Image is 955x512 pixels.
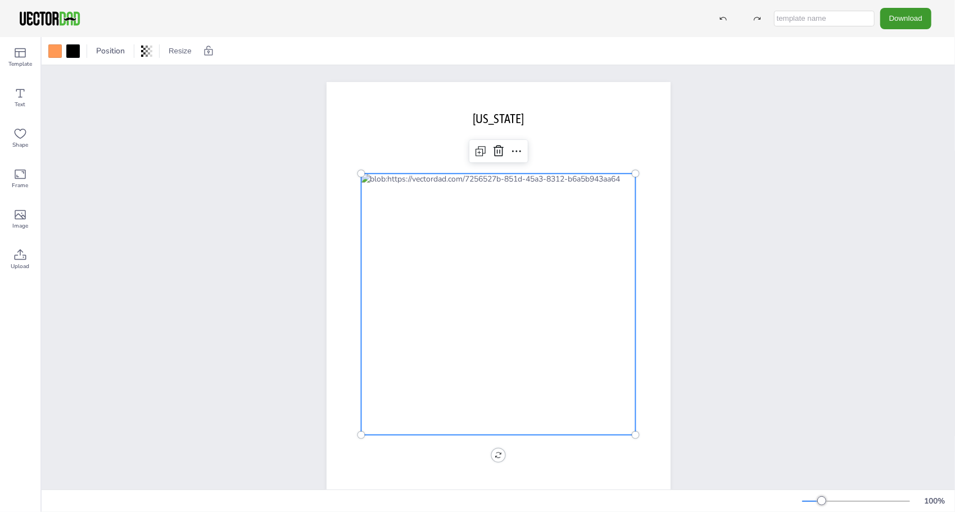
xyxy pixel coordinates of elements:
span: Frame [12,181,29,190]
input: template name [774,11,875,26]
span: Upload [11,262,30,271]
img: VectorDad-1.png [18,10,82,27]
span: [US_STATE] [473,111,524,126]
span: Position [94,46,127,56]
div: 100 % [921,496,948,506]
button: Resize [164,42,196,60]
span: Text [15,100,26,109]
span: Template [8,60,32,69]
button: Download [880,8,931,29]
span: Image [12,221,28,230]
span: Shape [12,141,28,149]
